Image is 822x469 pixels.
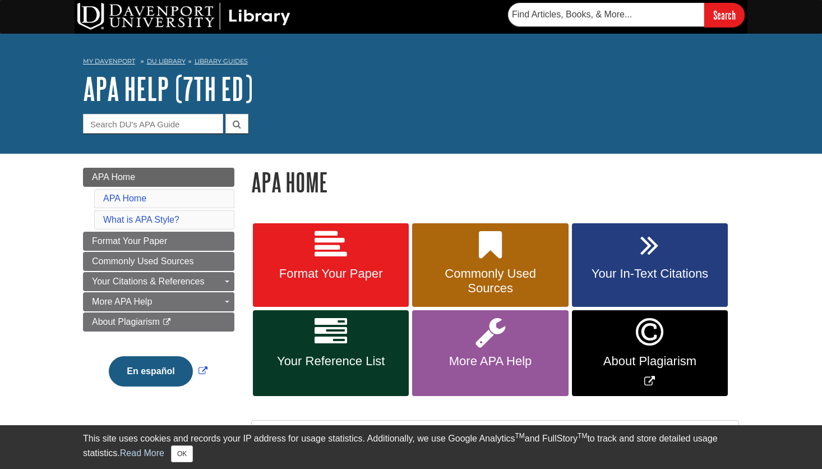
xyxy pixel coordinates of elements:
[83,57,135,66] a: My Davenport
[106,366,210,376] a: Link opens in new window
[253,310,409,396] a: Your Reference List
[83,292,234,311] a: More APA Help
[515,432,524,440] sup: TM
[195,57,248,65] a: Library Guides
[704,3,745,27] input: Search
[103,215,179,224] a: What is APA Style?
[83,54,739,72] nav: breadcrumb
[508,3,745,27] form: Searches DU Library's articles, books, and more
[92,256,193,266] span: Commonly Used Sources
[508,3,704,26] input: Find Articles, Books, & More...
[162,319,172,326] i: This link opens in a new window
[83,432,739,462] div: This site uses cookies and records your IP address for usage statistics. Additionally, we use Goo...
[252,421,738,450] h2: What is APA Style?
[421,354,560,369] span: More APA Help
[92,277,204,286] span: Your Citations & References
[572,310,728,396] a: Link opens in new window
[251,168,739,196] h1: APA Home
[580,266,719,281] span: Your In-Text Citations
[109,356,192,387] button: En español
[103,194,146,203] a: APA Home
[77,3,290,30] img: DU Library
[83,272,234,291] a: Your Citations & References
[580,354,719,369] span: About Plagiarism
[92,236,167,246] span: Format Your Paper
[253,223,409,307] a: Format Your Paper
[261,266,400,281] span: Format Your Paper
[92,172,135,182] span: APA Home
[92,317,160,327] span: About Plagiarism
[83,252,234,271] a: Commonly Used Sources
[421,266,560,296] span: Commonly Used Sources
[171,445,193,462] button: Close
[261,354,400,369] span: Your Reference List
[412,310,568,396] a: More APA Help
[578,432,587,440] sup: TM
[83,312,234,332] a: About Plagiarism
[83,232,234,251] a: Format Your Paper
[412,223,568,307] a: Commonly Used Sources
[83,71,253,106] a: APA Help (7th Ed)
[572,223,728,307] a: Your In-Text Citations
[92,297,152,306] span: More APA Help
[147,57,186,65] a: DU Library
[83,114,223,134] input: Search DU's APA Guide
[83,168,234,187] a: APA Home
[83,168,234,406] div: Guide Page Menu
[120,448,164,458] a: Read More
